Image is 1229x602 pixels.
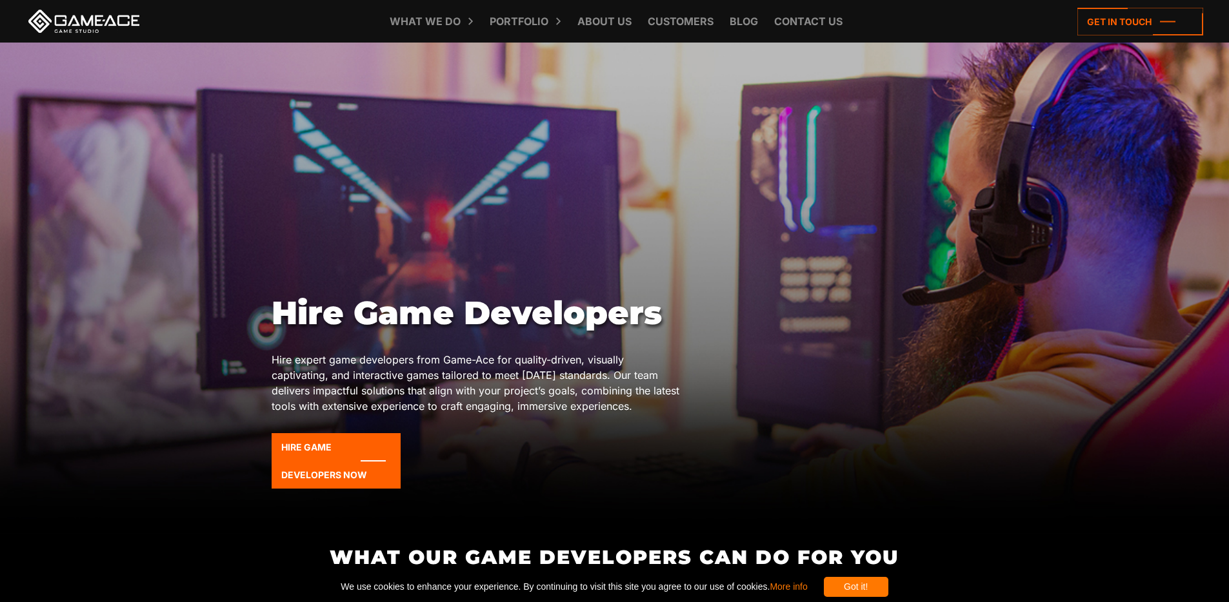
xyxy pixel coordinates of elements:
[272,352,683,414] p: Hire expert game developers from Game-Ace for quality-driven, visually captivating, and interacti...
[272,294,683,333] h1: Hire Game Developers
[770,581,807,592] a: More info
[824,577,888,597] div: Got it!
[1077,8,1203,35] a: Get in touch
[341,577,807,597] span: We use cookies to enhance your experience. By continuing to visit this site you agree to our use ...
[271,547,958,568] h2: What Our Game Developers Can Do for You
[272,433,401,489] a: Hire game developers now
